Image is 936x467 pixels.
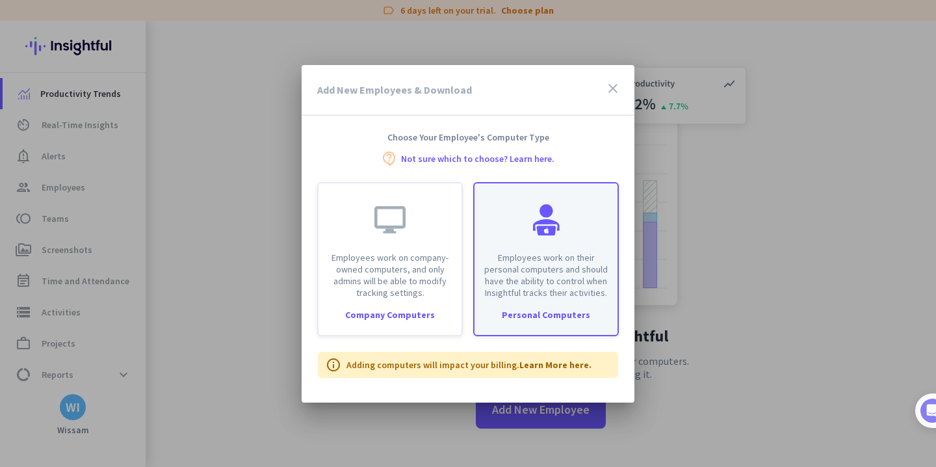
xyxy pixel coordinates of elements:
h3: Add New Employees & Download [317,85,472,95]
h4: Choose Your Employee's Computer Type [302,131,634,143]
a: Learn More here. [519,359,591,371]
p: Employees work on company-owned computers, and only admins will be able to modify tracking settings. [326,252,454,299]
p: Adding computers will impact your billing. [346,358,591,371]
a: Not sure which to choose? Learn here. [401,154,554,163]
div: Personal Computers [474,310,617,319]
i: contact_support [382,151,397,167]
i: info [326,357,341,373]
div: Company Computers [318,310,461,319]
i: close [605,81,621,96]
p: Employees work on their personal computers and should have the ability to control when Insightful... [482,252,610,299]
